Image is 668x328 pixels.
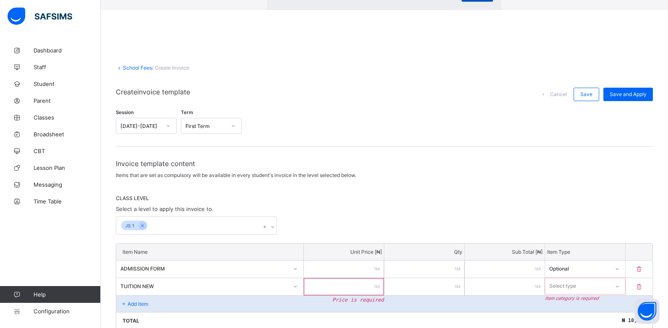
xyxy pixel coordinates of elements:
[120,122,161,129] div: [DATE]-[DATE]
[34,131,101,138] span: Broadsheet
[34,198,101,205] span: Time Table
[34,164,101,171] span: Lesson Plan
[549,278,576,294] div: Select type
[116,195,653,201] span: CLASS LEVEL
[123,318,139,324] p: Total
[34,97,101,104] span: Parent
[34,114,101,121] span: Classes
[123,249,297,255] p: Item Name
[580,91,592,97] span: Save
[304,297,384,303] em: Price is required
[34,47,101,54] span: Dashboard
[181,109,193,115] span: Term
[545,296,599,301] span: Item category is required
[8,8,72,25] img: safsims
[306,249,382,255] p: Unit Price [ ₦ ]
[34,81,101,87] span: Student
[116,172,356,178] span: Items that are set as compulsory will be available in every student's invoice in the level select...
[120,283,288,289] div: TUITION NEW
[34,308,100,315] span: Configuration
[116,109,134,115] span: Session
[622,318,646,323] span: ₦ 10,000
[116,88,190,101] span: Create invoice template
[120,265,288,271] div: ADMISSION FORM
[34,148,101,154] span: CBT
[121,221,138,230] div: JS 1
[547,249,623,255] p: Item Type
[116,159,653,168] span: Invoice template content
[128,301,148,307] p: Add item
[152,65,189,71] span: / Create Invoice
[34,291,100,298] span: Help
[34,64,101,70] span: Staff
[34,181,101,188] span: Messaging
[634,299,660,324] button: Open asap
[116,206,214,212] span: Select a level to apply this invoice to.
[467,249,543,255] p: Sub Total [ ₦ ]
[386,249,462,255] p: Qty
[550,91,567,97] span: Cancel
[123,65,152,71] a: School Fees
[185,122,226,129] div: First Term
[610,91,647,97] span: Save and Apply
[549,265,610,271] div: Optional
